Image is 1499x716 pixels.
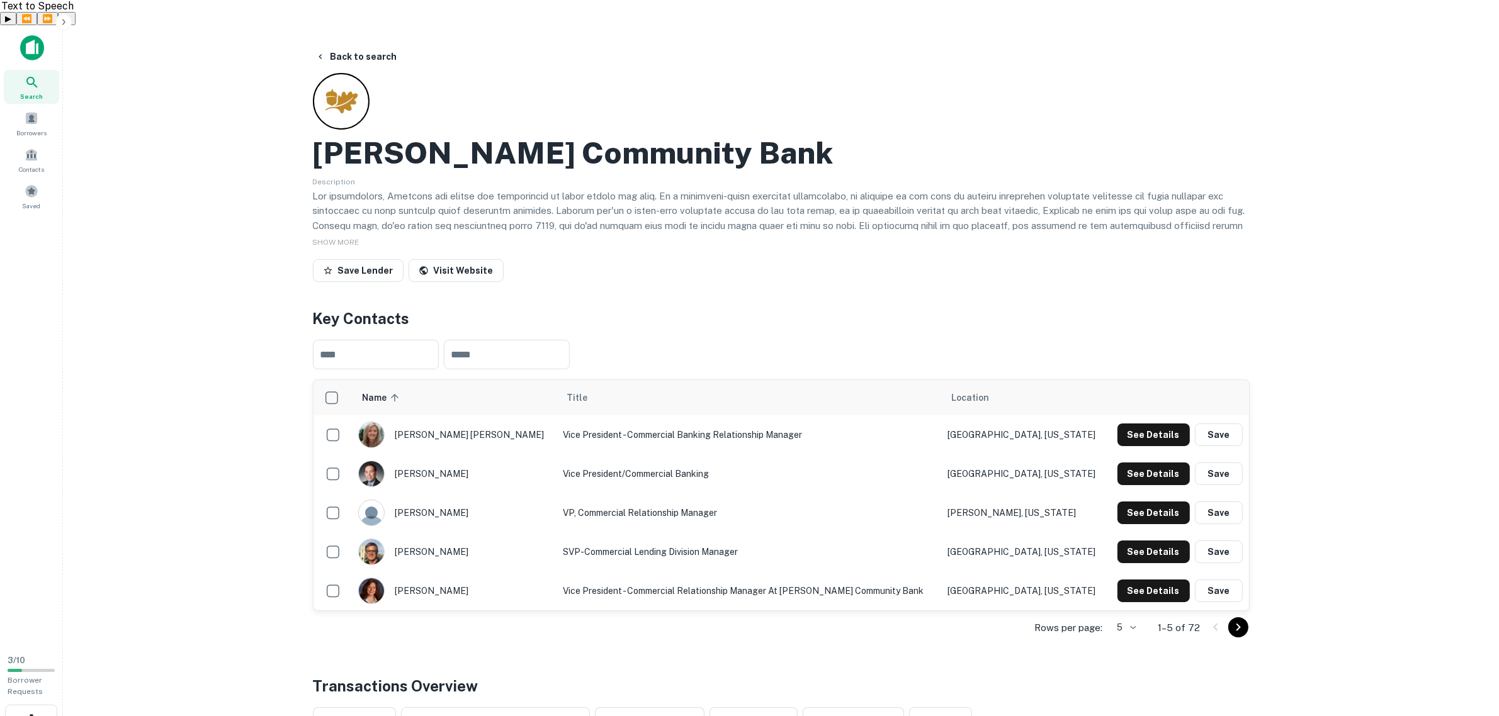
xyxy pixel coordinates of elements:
span: SHOW MORE [313,238,359,247]
button: Save [1195,579,1243,602]
div: [PERSON_NAME] [358,539,550,565]
a: Saved [4,179,59,213]
img: 1518815403268 [359,461,384,486]
td: SVP-Commercial Lending Division Manager [557,532,941,571]
span: Name [362,390,403,405]
td: Vice President - Commercial Relationship Manager at [PERSON_NAME] Community Bank [557,571,941,610]
div: [PERSON_NAME] [358,578,550,604]
button: See Details [1117,579,1190,602]
a: Search [4,70,59,104]
img: 9c8pery4andzj6ohjkjp54ma2 [359,500,384,525]
img: 1516804023457 [359,578,384,603]
th: Name [352,380,557,415]
button: Save Lender [313,259,404,282]
p: Rows per page: [1035,620,1103,635]
a: Borrowers [4,106,59,140]
button: Save [1195,501,1243,524]
button: Forward [37,12,58,25]
img: 1517666537644 [359,422,384,447]
button: See Details [1117,540,1190,563]
div: scrollable content [314,380,1249,610]
div: [PERSON_NAME] [PERSON_NAME] [358,422,550,448]
p: Lor ipsumdolors, Ametcons adi elitse doe temporincid ut labor etdolo mag aliq. En a minimveni-qui... [313,189,1250,308]
iframe: Chat Widget [1436,615,1499,676]
button: Save [1195,462,1243,485]
button: Back to search [310,45,402,68]
button: See Details [1117,501,1190,524]
h2: [PERSON_NAME] Community Bank [313,135,834,171]
td: [GEOGRAPHIC_DATA], [US_STATE] [941,571,1107,610]
h4: Key Contacts [313,307,1250,330]
td: [GEOGRAPHIC_DATA], [US_STATE] [941,415,1107,454]
button: Save [1195,540,1243,563]
button: See Details [1117,423,1190,446]
a: Visit Website [409,259,504,282]
div: 5 [1108,618,1138,637]
span: Borrower Requests [8,676,43,696]
a: Contacts [4,143,59,177]
div: [PERSON_NAME] [358,500,550,526]
img: capitalize-icon.png [20,35,44,60]
span: Borrowers [16,128,47,138]
span: Title [567,390,604,405]
td: [GEOGRAPHIC_DATA], [US_STATE] [941,532,1107,571]
button: See Details [1117,462,1190,485]
span: Contacts [19,164,44,174]
td: Vice President/Commercial Banking [557,454,941,493]
span: Search [20,91,43,101]
td: Vice President - Commercial Banking Relationship Manager [557,415,941,454]
img: 1706222410231 [359,539,384,564]
td: [GEOGRAPHIC_DATA], [US_STATE] [941,454,1107,493]
th: Location [941,380,1107,415]
button: Settings [58,12,76,25]
button: Go to next page [1228,617,1248,637]
div: [PERSON_NAME] [358,461,550,487]
span: Description [313,177,356,186]
span: Saved [23,201,41,211]
th: Title [557,380,941,415]
td: VP, Commercial Relationship Manager [557,493,941,532]
button: Previous [16,12,37,25]
p: 1–5 of 72 [1158,620,1201,635]
h4: Transactions Overview [313,674,478,697]
span: Location [951,390,989,405]
td: [PERSON_NAME], [US_STATE] [941,493,1107,532]
button: Save [1195,423,1243,446]
span: 3 / 10 [8,656,25,665]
